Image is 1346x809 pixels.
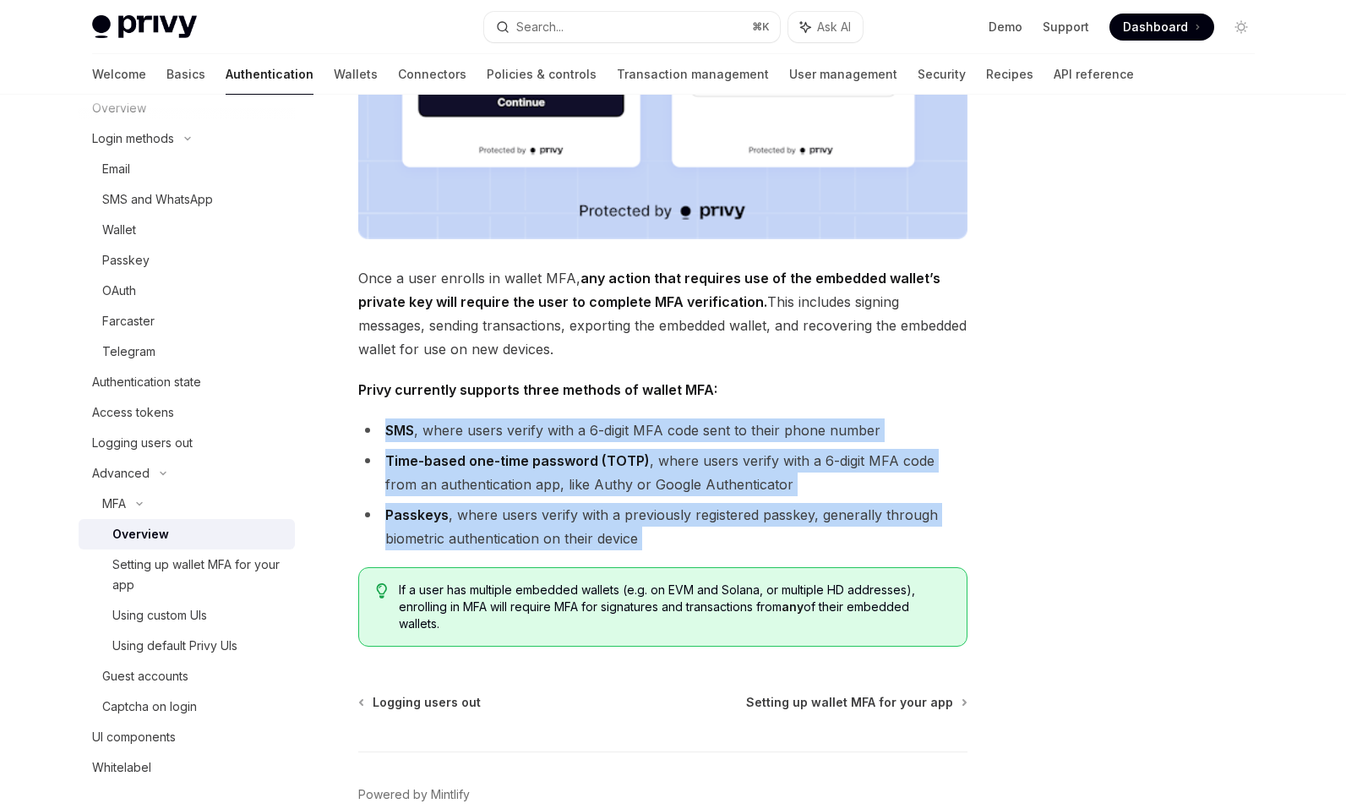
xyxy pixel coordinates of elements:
a: SMS and WhatsApp [79,184,295,215]
a: Wallet [79,215,295,245]
strong: SMS [385,422,414,439]
a: Authentication [226,54,313,95]
button: Search...⌘K [484,12,780,42]
a: Powered by Mintlify [358,786,470,803]
div: Overview [112,524,169,544]
a: Demo [989,19,1022,36]
div: Setting up wallet MFA for your app [112,555,285,595]
a: Transaction management [617,54,769,95]
strong: any action that requires use of the embedded wallet’s private key will require the user to comple... [358,270,940,310]
li: , where users verify with a 6-digit MFA code sent to their phone number [358,418,967,442]
img: light logo [92,15,197,39]
span: Setting up wallet MFA for your app [746,694,953,711]
div: Login methods [92,128,174,149]
div: Authentication state [92,372,201,392]
a: Telegram [79,336,295,367]
a: Policies & controls [487,54,597,95]
a: Farcaster [79,306,295,336]
strong: any [782,599,804,614]
div: Captcha on login [102,697,197,717]
strong: Time-based one-time password (TOTP) [385,452,650,469]
span: Logging users out [373,694,481,711]
div: Farcaster [102,311,155,331]
strong: Privy currently supports three methods of wallet MFA: [358,381,717,398]
div: Using custom UIs [112,605,207,626]
span: If a user has multiple embedded wallets (e.g. on EVM and Solana, or multiple HD addresses), enrol... [399,582,949,632]
a: OAuth [79,276,295,306]
a: API reference [1054,54,1134,95]
a: Basics [166,54,205,95]
li: , where users verify with a 6-digit MFA code from an authentication app, like Authy or Google Aut... [358,449,967,496]
a: Security [918,54,966,95]
div: Using default Privy UIs [112,636,237,656]
a: Access tokens [79,397,295,428]
span: Once a user enrolls in wallet MFA, This includes signing messages, sending transactions, exportin... [358,266,967,361]
a: Overview [79,519,295,549]
li: , where users verify with a previously registered passkey, generally through biometric authentica... [358,503,967,550]
a: Using default Privy UIs [79,631,295,661]
div: Whitelabel [92,757,151,778]
a: Email [79,154,295,184]
a: Wallets [334,54,378,95]
div: Telegram [102,342,155,362]
button: Ask AI [788,12,863,42]
div: UI components [92,727,176,747]
a: Logging users out [79,428,295,458]
span: Ask AI [817,19,851,36]
div: Email [102,159,130,179]
a: Setting up wallet MFA for your app [746,694,966,711]
strong: Passkeys [385,506,449,523]
a: Authentication state [79,367,295,397]
a: Using custom UIs [79,600,295,631]
a: Whitelabel [79,752,295,783]
div: Advanced [92,463,150,484]
div: Search... [516,17,564,37]
button: Toggle dark mode [1228,14,1255,41]
div: Passkey [102,250,150,271]
div: OAuth [102,281,136,301]
a: Setting up wallet MFA for your app [79,549,295,600]
a: Recipes [986,54,1033,95]
div: Logging users out [92,433,193,453]
a: Guest accounts [79,661,295,691]
div: MFA [102,494,126,514]
svg: Tip [376,583,388,599]
a: UI components [79,722,295,752]
a: Passkey [79,245,295,276]
a: User management [789,54,897,95]
a: Welcome [92,54,146,95]
a: Logging users out [360,694,481,711]
a: Dashboard [1109,14,1214,41]
a: Connectors [398,54,466,95]
div: Wallet [102,220,136,240]
a: Support [1043,19,1089,36]
div: Access tokens [92,402,174,423]
span: Dashboard [1123,19,1188,36]
a: Captcha on login [79,691,295,722]
div: SMS and WhatsApp [102,189,213,210]
div: Guest accounts [102,666,188,686]
span: ⌘ K [752,20,770,34]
